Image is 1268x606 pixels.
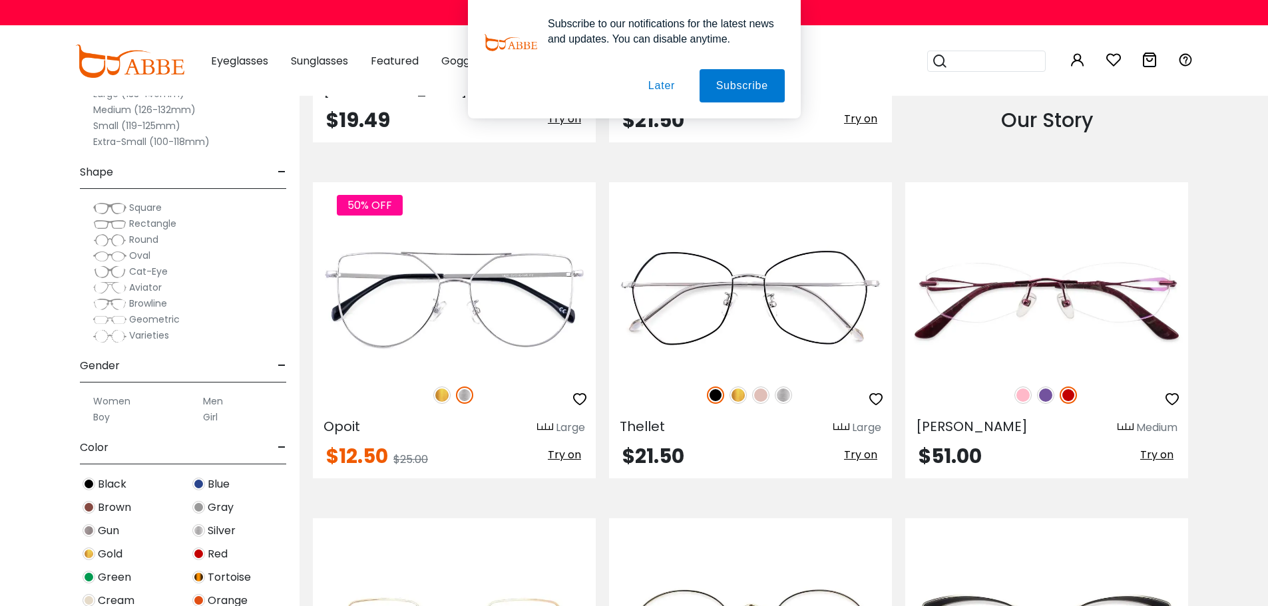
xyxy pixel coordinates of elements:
span: Blue [208,476,230,492]
img: Gold [433,386,451,404]
span: $12.50 [326,442,388,470]
img: Red Emma - Titanium ,Adjust Nose Pads [905,230,1188,372]
img: Gold [730,386,747,404]
img: Red [1060,386,1077,404]
button: Try on [544,110,585,128]
img: Blue [192,478,205,490]
span: $21.50 [622,106,684,134]
img: Silver Opoit - Metal ,Adjust Nose Pads [313,230,596,372]
span: Gray [208,500,234,516]
span: Aviator [129,281,162,294]
img: size ruler [833,422,849,432]
span: Try on [844,111,877,126]
span: - [278,350,286,382]
img: Red [192,547,205,560]
img: Square.png [93,202,126,215]
img: Black [707,386,724,404]
img: Cat-Eye.png [93,265,126,279]
span: Color [80,432,108,464]
div: Our Story [905,105,1188,135]
img: Silver [192,524,205,537]
button: Try on [840,110,881,128]
button: Try on [1136,446,1177,464]
span: Shape [80,156,113,188]
span: Black [98,476,126,492]
span: Try on [548,447,581,462]
span: Try on [548,111,581,126]
span: - [278,156,286,188]
div: Subscribe to our notifications for the latest news and updates. You can disable anytime. [537,16,785,47]
span: Brown [98,500,131,516]
span: $25.00 [393,452,428,467]
img: notification icon [484,16,537,69]
div: Large [556,420,585,436]
button: Try on [544,446,585,464]
span: Gold [98,546,122,562]
img: Aviator.png [93,281,126,295]
span: Tortoise [208,569,251,585]
img: size ruler [537,422,553,432]
span: Round [129,233,158,246]
img: Gun [83,524,95,537]
span: [PERSON_NAME] [916,417,1028,436]
img: Green [83,571,95,583]
label: Extra-Small (100-118mm) [93,134,210,150]
span: Silver [208,523,236,539]
div: Large [852,420,881,436]
span: Browline [129,297,167,310]
span: Varieties [129,329,169,342]
button: Try on [840,446,881,464]
img: Silver [456,386,473,404]
span: Try on [1140,447,1173,462]
button: Subscribe [699,69,784,102]
img: Gold [83,547,95,560]
img: Pink [1014,386,1032,404]
img: Black Thellet - Metal ,Adjust Nose Pads [609,230,892,372]
button: Later [631,69,691,102]
img: Gray [192,501,205,514]
span: Opoit [323,417,360,436]
span: Square [129,201,162,214]
span: Gender [80,350,120,382]
label: Small (119-125mm) [93,118,180,134]
span: - [278,432,286,464]
img: Browline.png [93,297,126,311]
img: Round.png [93,233,126,247]
span: Cat-Eye [129,265,168,278]
img: size ruler [1118,422,1134,432]
label: Girl [203,409,218,425]
span: Oval [129,249,150,262]
span: $21.50 [622,442,684,470]
span: Geometric [129,313,180,326]
img: Tortoise [192,571,205,583]
span: $19.49 [326,106,390,134]
img: Purple [1037,386,1054,404]
span: 50% OFF [337,195,403,216]
span: Green [98,569,131,585]
img: Varieties.png [93,329,126,343]
label: Men [203,393,223,409]
img: Oval.png [93,249,126,263]
img: Silver [775,386,792,404]
label: Boy [93,409,110,425]
img: Black [83,478,95,490]
img: Geometric.png [93,313,126,327]
span: $51.00 [919,442,982,470]
div: Medium [1136,420,1177,436]
img: Brown [83,501,95,514]
span: Gun [98,523,119,539]
span: Thellet [620,417,665,436]
span: Red [208,546,228,562]
img: Rectangle.png [93,218,126,231]
img: Rosegold [752,386,769,404]
span: Rectangle [129,217,176,230]
label: Women [93,393,130,409]
span: Try on [844,447,877,462]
